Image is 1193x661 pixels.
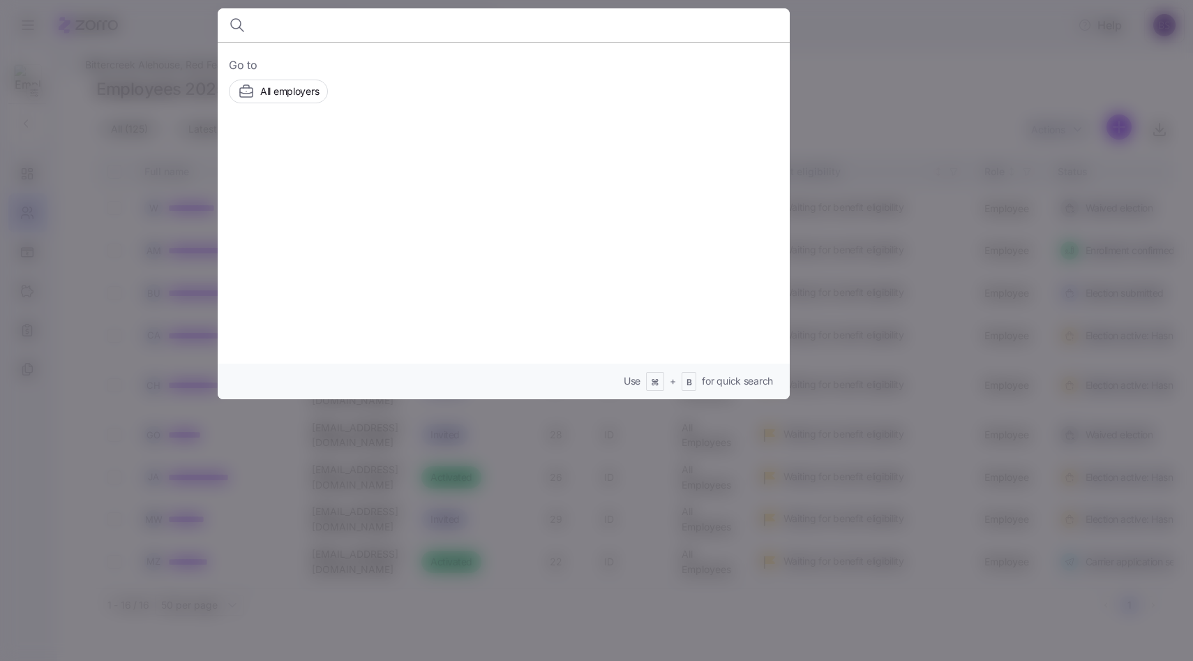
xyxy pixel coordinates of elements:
[686,377,692,389] span: B
[670,374,676,388] span: +
[702,374,773,388] span: for quick search
[229,57,779,74] span: Go to
[229,80,328,103] button: All employers
[651,377,659,389] span: ⌘
[624,374,640,388] span: Use
[260,84,319,98] span: All employers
